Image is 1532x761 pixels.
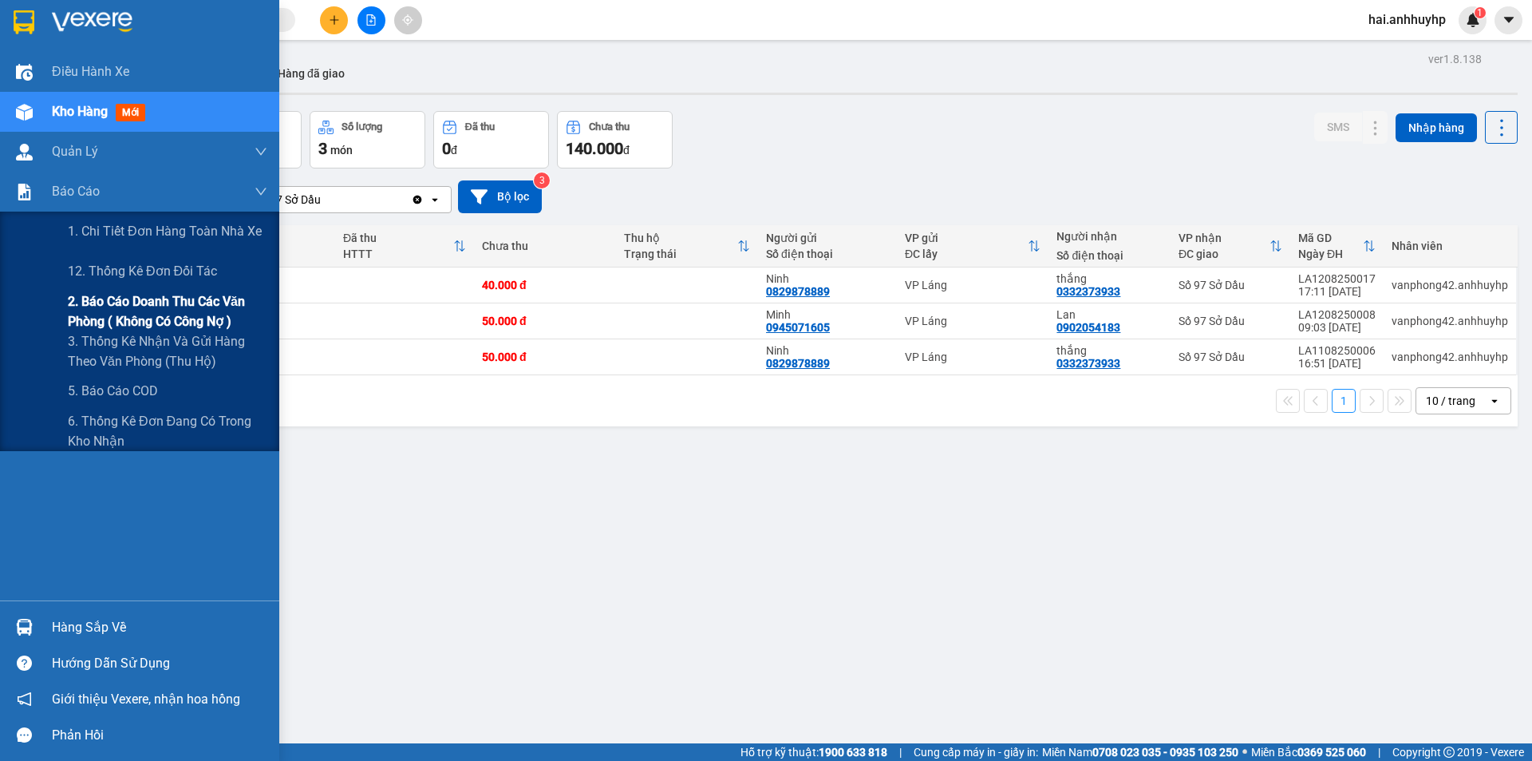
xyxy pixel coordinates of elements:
[52,104,108,119] span: Kho hàng
[52,652,267,676] div: Hướng dẫn sử dụng
[623,144,630,157] span: đ
[1443,747,1455,758] span: copyright
[1298,308,1376,321] div: LA1208250008
[357,6,385,34] button: file-add
[905,232,1028,244] div: VP gửi
[1378,743,1380,761] span: |
[905,351,1040,363] div: VP Láng
[1056,230,1163,243] div: Người nhận
[1042,743,1238,761] span: Miền Nam
[330,144,353,157] span: món
[482,315,608,327] div: 50.000 đ
[116,104,145,121] span: mới
[1488,394,1501,407] svg: open
[766,344,889,357] div: Ninh
[1179,248,1269,260] div: ĐC giao
[1092,746,1238,759] strong: 0708 023 035 - 0935 103 250
[1332,389,1356,413] button: 1
[255,145,267,158] span: down
[482,351,608,363] div: 50.000 đ
[766,232,889,244] div: Người gửi
[1298,285,1376,298] div: 17:11 [DATE]
[318,139,327,158] span: 3
[16,64,33,81] img: warehouse-icon
[335,225,474,268] th: Toggle SortBy
[897,225,1048,268] th: Toggle SortBy
[17,656,32,671] span: question-circle
[1297,746,1366,759] strong: 0369 525 060
[1056,308,1163,321] div: Lan
[52,723,267,747] div: Phản hồi
[428,193,441,206] svg: open
[566,139,623,158] span: 140.000
[482,240,608,252] div: Chưa thu
[1392,351,1508,363] div: vanphong42.anhhuyhp
[451,144,457,157] span: đ
[265,54,357,93] button: Hàng đã giao
[16,184,33,200] img: solution-icon
[16,144,33,161] img: warehouse-icon
[819,746,887,759] strong: 1900 633 818
[1426,393,1475,409] div: 10 / trang
[52,616,267,640] div: Hàng sắp về
[16,104,33,121] img: warehouse-icon
[255,192,321,208] div: Số 97 Sở Dầu
[320,6,348,34] button: plus
[433,111,549,168] button: Đã thu0đ
[52,61,129,81] span: Điều hành xe
[394,6,422,34] button: aim
[1314,113,1362,141] button: SMS
[1179,232,1269,244] div: VP nhận
[589,121,630,133] div: Chưa thu
[1171,225,1290,268] th: Toggle SortBy
[1056,249,1163,262] div: Số điện thoại
[624,232,737,244] div: Thu hộ
[1392,315,1508,327] div: vanphong42.anhhuyhp
[1298,248,1363,260] div: Ngày ĐH
[1179,351,1282,363] div: Số 97 Sở Dầu
[1056,357,1120,370] div: 0332373933
[740,743,887,761] span: Hỗ trợ kỹ thuật:
[1392,240,1508,252] div: Nhân viên
[1298,272,1376,285] div: LA1208250017
[534,172,550,188] sup: 3
[68,221,262,241] span: 1. Chi tiết đơn hàng toàn nhà xe
[1056,321,1120,334] div: 0902054183
[766,357,830,370] div: 0829878889
[1056,344,1163,357] div: thắng
[411,193,424,206] svg: Clear value
[1290,225,1384,268] th: Toggle SortBy
[14,10,34,34] img: logo-vxr
[68,381,158,401] span: 5. Báo cáo COD
[1396,113,1477,142] button: Nhập hàng
[402,14,413,26] span: aim
[68,331,267,371] span: 3. Thống kê nhận và gửi hàng theo văn phòng (thu hộ)
[624,248,737,260] div: Trạng thái
[343,232,453,244] div: Đã thu
[68,291,267,331] span: 2. Báo cáo doanh thu các văn phòng ( không có công nợ )
[1056,272,1163,285] div: thắng
[458,180,542,213] button: Bộ lọc
[442,139,451,158] span: 0
[68,411,267,451] span: 6. Thống kê đơn đang có trong kho nhận
[482,279,608,291] div: 40.000 đ
[16,619,33,636] img: warehouse-icon
[1477,7,1483,18] span: 1
[343,248,453,260] div: HTTT
[1179,279,1282,291] div: Số 97 Sở Dầu
[329,14,340,26] span: plus
[52,689,240,709] span: Giới thiệu Vexere, nhận hoa hồng
[1475,7,1486,18] sup: 1
[899,743,902,761] span: |
[1179,315,1282,327] div: Số 97 Sở Dầu
[1298,344,1376,357] div: LA1108250006
[1298,321,1376,334] div: 09:03 [DATE]
[310,111,425,168] button: Số lượng3món
[914,743,1038,761] span: Cung cấp máy in - giấy in:
[52,181,100,201] span: Báo cáo
[68,261,217,281] span: 12. Thống kê đơn đối tác
[1502,13,1516,27] span: caret-down
[905,248,1028,260] div: ĐC lấy
[1428,50,1482,68] div: ver 1.8.138
[1466,13,1480,27] img: icon-new-feature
